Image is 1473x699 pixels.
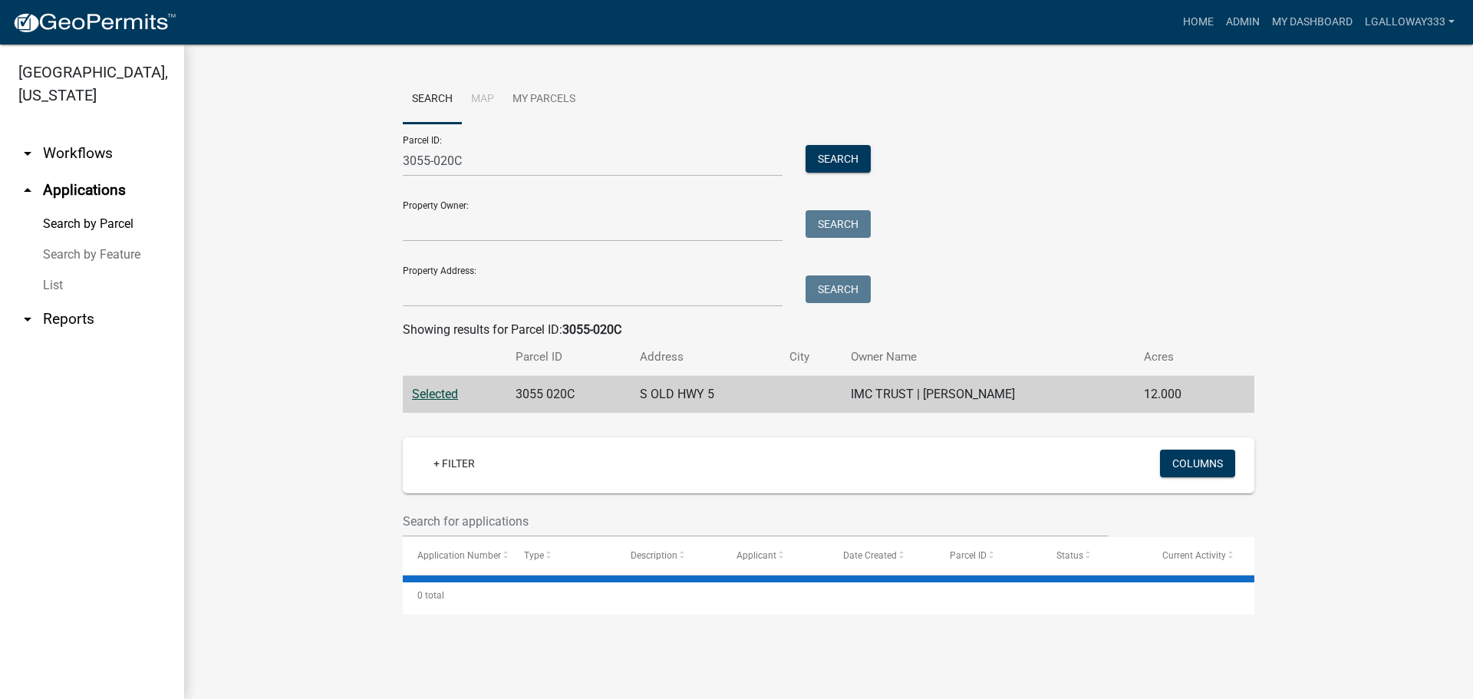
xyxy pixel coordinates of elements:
button: Search [806,145,871,173]
i: arrow_drop_down [18,310,37,328]
button: Columns [1160,450,1235,477]
a: My Parcels [503,75,585,124]
datatable-header-cell: Current Activity [1148,537,1254,574]
datatable-header-cell: Description [616,537,723,574]
th: Acres [1135,339,1224,375]
td: S OLD HWY 5 [631,376,779,414]
datatable-header-cell: Parcel ID [935,537,1042,574]
i: arrow_drop_down [18,144,37,163]
span: Date Created [843,550,897,561]
a: Admin [1220,8,1266,37]
i: arrow_drop_up [18,181,37,199]
datatable-header-cell: Applicant [722,537,829,574]
button: Search [806,210,871,238]
span: Parcel ID [950,550,987,561]
td: 12.000 [1135,376,1224,414]
span: Applicant [736,550,776,561]
span: Application Number [417,550,501,561]
a: Search [403,75,462,124]
datatable-header-cell: Date Created [829,537,935,574]
div: 0 total [403,576,1254,615]
strong: 3055-020C [562,322,621,337]
th: Parcel ID [506,339,631,375]
datatable-header-cell: Type [509,537,616,574]
span: Type [524,550,544,561]
datatable-header-cell: Application Number [403,537,509,574]
a: lgalloway333 [1359,8,1461,37]
a: Selected [412,387,458,401]
a: Home [1177,8,1220,37]
th: Owner Name [842,339,1135,375]
input: Search for applications [403,506,1109,537]
th: City [780,339,842,375]
datatable-header-cell: Status [1042,537,1148,574]
td: 3055 020C [506,376,631,414]
span: Current Activity [1162,550,1226,561]
button: Search [806,275,871,303]
th: Address [631,339,779,375]
div: Showing results for Parcel ID: [403,321,1254,339]
span: Status [1056,550,1083,561]
a: My Dashboard [1266,8,1359,37]
span: Description [631,550,677,561]
td: IMC TRUST | [PERSON_NAME] [842,376,1135,414]
a: + Filter [421,450,487,477]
